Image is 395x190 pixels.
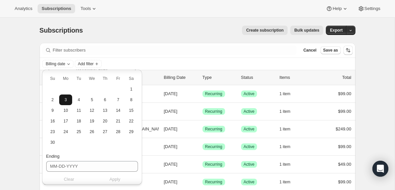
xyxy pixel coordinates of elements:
[330,28,342,33] span: Export
[43,60,73,68] button: Billing date
[49,76,57,81] span: Su
[114,129,122,134] span: 28
[205,109,222,114] span: Recurring
[72,116,85,126] button: Tuesday November 18 2025
[59,73,72,84] th: Monday
[75,129,82,134] span: 25
[72,73,85,84] th: Tuesday
[46,61,66,67] span: Billing date
[85,105,98,116] button: Wednesday November 12 2025
[85,73,98,84] th: Wednesday
[101,118,109,124] span: 20
[54,177,351,187] div: 17447027004[PERSON_NAME][DATE]SuccessRecurringSuccessActive1 item$99.00
[49,97,57,102] span: 2
[112,105,125,116] button: Friday November 14 2025
[98,73,111,84] th: Thursday
[372,161,388,177] div: Open Intercom Messenger
[322,4,352,13] button: Help
[46,161,138,172] input: MM-DD-YYYY
[364,6,380,11] span: Settings
[75,60,101,68] button: Add filter
[45,176,54,185] button: Show previous month, September 2025
[49,118,57,124] span: 16
[280,142,298,151] button: 1 item
[59,105,72,116] button: Monday November 10 2025
[280,160,298,169] button: 1 item
[88,118,96,124] span: 19
[164,179,178,184] span: [DATE]
[244,144,255,149] span: Active
[54,160,351,169] div: 17572593980[PERSON_NAME][DATE]SuccessRecurringSuccessActive1 item$49.00
[280,162,291,167] span: 1 item
[46,73,59,84] th: Sunday
[241,74,274,81] p: Status
[38,4,75,13] button: Subscriptions
[280,124,298,134] button: 1 item
[280,144,291,149] span: 1 item
[53,46,297,55] input: Filter subscribers
[75,118,82,124] span: 18
[40,27,83,34] span: Subscriptions
[127,87,135,92] span: 1
[127,76,135,81] span: Sa
[75,76,82,81] span: Tu
[46,105,59,116] button: Sunday November 9 2025
[98,126,111,137] button: Thursday November 27 2025
[54,89,351,98] div: 17443389756[PERSON_NAME][DATE]SuccessRecurringSuccessActive1 item$99.00
[280,74,313,81] div: Items
[114,118,122,124] span: 21
[338,144,351,149] span: $99.00
[354,4,384,13] button: Settings
[54,142,351,151] div: 17448010044[PERSON_NAME][DATE]SuccessRecurringSuccessActive1 item$99.00
[75,97,82,102] span: 4
[59,116,72,126] button: Monday November 17 2025
[72,126,85,137] button: Tuesday November 25 2025
[46,137,59,148] button: Sunday November 30 2025
[98,95,111,105] button: Thursday November 6 2025
[49,129,57,134] span: 23
[62,108,69,113] span: 10
[76,4,101,13] button: Tools
[59,95,72,105] button: Monday November 3 2025
[303,48,316,53] span: Cancel
[338,179,351,184] span: $99.00
[280,126,291,132] span: 1 item
[98,116,111,126] button: Thursday November 20 2025
[85,95,98,105] button: Wednesday November 5 2025
[343,46,353,55] button: Sort the results
[88,124,155,134] button: [EMAIL_ADDRESS][DOMAIN_NAME]
[164,162,178,167] span: [DATE]
[164,144,178,149] span: [DATE]
[62,76,69,81] span: Mo
[127,118,135,124] span: 22
[88,97,96,102] span: 5
[114,76,122,81] span: Fr
[164,126,178,131] span: [DATE]
[46,95,59,105] button: Sunday November 2 2025
[244,162,255,167] span: Active
[127,129,135,134] span: 29
[46,126,59,137] button: Sunday November 23 2025
[326,26,346,35] button: Export
[125,73,138,84] th: Saturday
[242,26,288,35] button: Create subscription
[280,179,291,185] span: 1 item
[338,162,351,167] span: $49.00
[244,109,255,114] span: Active
[78,61,93,67] span: Add filter
[338,109,351,114] span: $99.00
[294,28,319,33] span: Bulk updates
[98,105,111,116] button: Thursday November 13 2025
[46,116,59,126] button: Sunday November 16 2025
[112,116,125,126] button: Friday November 21 2025
[164,74,197,81] p: Billing Date
[59,126,72,137] button: Monday November 24 2025
[205,144,222,149] span: Recurring
[127,97,135,102] span: 8
[280,91,291,96] span: 1 item
[15,6,32,11] span: Analytics
[125,126,138,137] button: Saturday November 29 2025
[49,140,57,145] span: 30
[62,118,69,124] span: 17
[338,91,351,96] span: $99.00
